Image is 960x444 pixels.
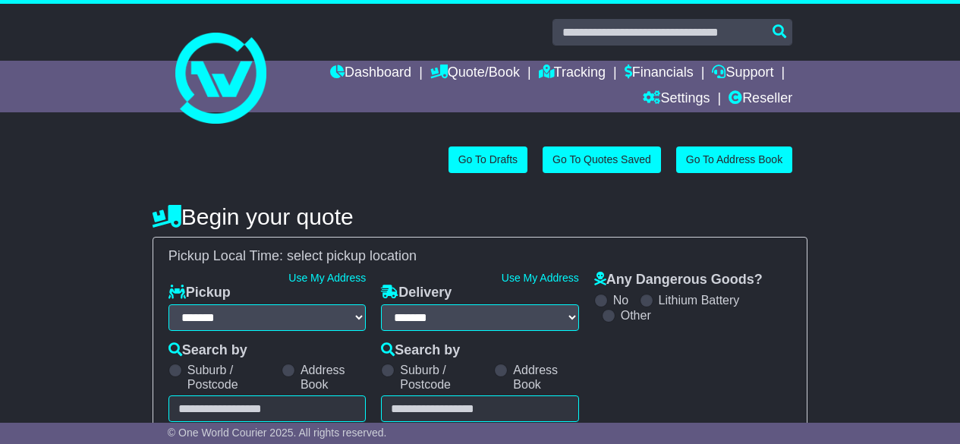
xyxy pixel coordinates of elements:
[643,87,710,112] a: Settings
[400,363,486,392] label: Suburb / Postcode
[621,308,651,323] label: Other
[288,272,366,284] a: Use My Address
[381,342,460,359] label: Search by
[153,204,807,229] h4: Begin your quote
[594,272,763,288] label: Any Dangerous Goods?
[287,248,417,263] span: select pickup location
[187,363,274,392] label: Suburb / Postcode
[168,342,247,359] label: Search by
[659,293,740,307] label: Lithium Battery
[676,146,792,173] a: Go To Address Book
[613,293,628,307] label: No
[168,427,387,439] span: © One World Courier 2025. All rights reserved.
[168,285,231,301] label: Pickup
[539,61,606,87] a: Tracking
[430,61,520,87] a: Quote/Book
[625,61,694,87] a: Financials
[449,146,527,173] a: Go To Drafts
[729,87,792,112] a: Reseller
[381,285,452,301] label: Delivery
[161,248,799,265] div: Pickup Local Time:
[543,146,661,173] a: Go To Quotes Saved
[513,363,578,392] label: Address Book
[502,272,579,284] a: Use My Address
[301,363,366,392] label: Address Book
[712,61,773,87] a: Support
[330,61,411,87] a: Dashboard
